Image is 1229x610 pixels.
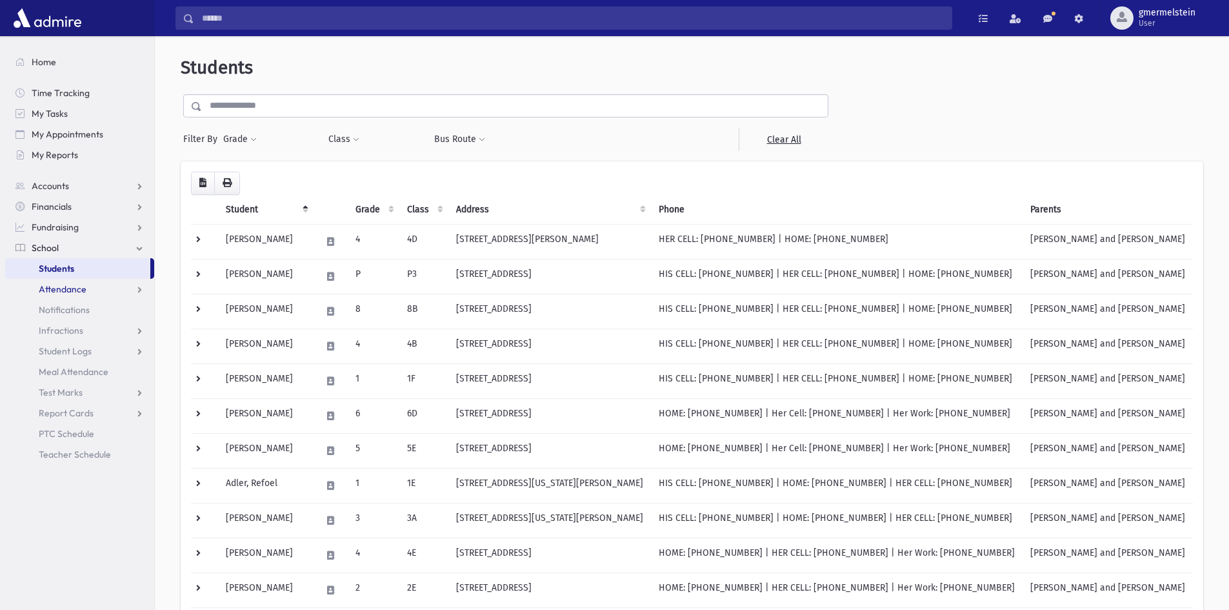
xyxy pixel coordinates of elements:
span: User [1139,18,1195,28]
a: Meal Attendance [5,361,154,382]
td: [PERSON_NAME] [218,433,314,468]
th: Class: activate to sort column ascending [399,195,448,225]
td: 4E [399,538,448,573]
td: 1F [399,363,448,398]
td: 5E [399,433,448,468]
td: 8 [348,294,399,329]
td: [PERSON_NAME] [218,329,314,363]
td: 6 [348,398,399,433]
td: P [348,259,399,294]
td: 1E [399,468,448,503]
a: Home [5,52,154,72]
td: HIS CELL: [PHONE_NUMBER] | HER CELL: [PHONE_NUMBER] | HOME: [PHONE_NUMBER] [651,329,1023,363]
a: PTC Schedule [5,423,154,444]
td: 4 [348,538,399,573]
span: PTC Schedule [39,428,94,440]
span: Home [32,56,56,68]
td: HOME: [PHONE_NUMBER] | Her Cell: [PHONE_NUMBER] | Her Work: [PHONE_NUMBER] [651,398,1023,433]
span: Accounts [32,180,69,192]
td: [PERSON_NAME] and [PERSON_NAME] [1023,503,1193,538]
a: Clear All [739,128,828,151]
span: Time Tracking [32,87,90,99]
span: My Tasks [32,108,68,119]
td: [STREET_ADDRESS][PERSON_NAME] [448,224,651,259]
td: 2 [348,573,399,607]
a: Student Logs [5,341,154,361]
span: Report Cards [39,407,94,419]
img: AdmirePro [10,5,85,31]
span: Test Marks [39,387,83,398]
th: Phone [651,195,1023,225]
td: [STREET_ADDRESS] [448,433,651,468]
td: 3 [348,503,399,538]
span: My Appointments [32,128,103,140]
a: Notifications [5,300,154,320]
button: CSV [191,172,215,195]
td: [PERSON_NAME] and [PERSON_NAME] [1023,538,1193,573]
a: Report Cards [5,403,154,423]
td: [STREET_ADDRESS][US_STATE][PERSON_NAME] [448,468,651,503]
td: P3 [399,259,448,294]
td: HIS CELL: [PHONE_NUMBER] | HOME: [PHONE_NUMBER] | HER CELL: [PHONE_NUMBER] [651,468,1023,503]
td: [STREET_ADDRESS] [448,573,651,607]
td: [PERSON_NAME] [218,294,314,329]
td: 8B [399,294,448,329]
button: Bus Route [434,128,486,151]
input: Search [194,6,952,30]
td: [PERSON_NAME] [218,224,314,259]
td: [STREET_ADDRESS] [448,538,651,573]
td: HIS CELL: [PHONE_NUMBER] | HOME: [PHONE_NUMBER] | HER CELL: [PHONE_NUMBER] [651,503,1023,538]
td: [PERSON_NAME] and [PERSON_NAME] [1023,363,1193,398]
a: Students [5,258,150,279]
td: [PERSON_NAME] and [PERSON_NAME] [1023,294,1193,329]
a: Financials [5,196,154,217]
td: 4 [348,224,399,259]
th: Grade: activate to sort column ascending [348,195,399,225]
span: gmermelstein [1139,8,1195,18]
td: 6D [399,398,448,433]
a: Infractions [5,320,154,341]
span: Infractions [39,325,83,336]
td: 1 [348,363,399,398]
td: [PERSON_NAME] and [PERSON_NAME] [1023,433,1193,468]
span: Attendance [39,283,86,295]
td: HOME: [PHONE_NUMBER] | HER CELL: [PHONE_NUMBER] | Her Work: [PHONE_NUMBER] [651,538,1023,573]
td: [STREET_ADDRESS] [448,329,651,363]
th: Student: activate to sort column descending [218,195,314,225]
td: [PERSON_NAME] and [PERSON_NAME] [1023,468,1193,503]
span: Student Logs [39,345,92,357]
td: 4 [348,329,399,363]
td: [PERSON_NAME] [218,259,314,294]
button: Class [328,128,360,151]
td: [STREET_ADDRESS] [448,398,651,433]
td: HIS CELL: [PHONE_NUMBER] | HER CELL: [PHONE_NUMBER] | HOME: [PHONE_NUMBER] [651,363,1023,398]
td: [PERSON_NAME] [218,503,314,538]
td: [PERSON_NAME] and [PERSON_NAME] [1023,224,1193,259]
a: Time Tracking [5,83,154,103]
span: Meal Attendance [39,366,108,378]
td: [PERSON_NAME] [218,398,314,433]
td: 5 [348,433,399,468]
td: [PERSON_NAME] [218,573,314,607]
td: 4B [399,329,448,363]
a: My Appointments [5,124,154,145]
td: [PERSON_NAME] and [PERSON_NAME] [1023,259,1193,294]
td: HER CELL: [PHONE_NUMBER] | HOME: [PHONE_NUMBER] [651,224,1023,259]
span: Students [39,263,74,274]
td: [PERSON_NAME] and [PERSON_NAME] [1023,329,1193,363]
button: Print [214,172,240,195]
a: Test Marks [5,382,154,403]
td: [STREET_ADDRESS] [448,259,651,294]
td: 1 [348,468,399,503]
td: HIS CELL: [PHONE_NUMBER] | HER CELL: [PHONE_NUMBER] | HOME: [PHONE_NUMBER] [651,294,1023,329]
a: Fundraising [5,217,154,238]
td: HOME: [PHONE_NUMBER] | HER CELL: [PHONE_NUMBER] | Her Work: [PHONE_NUMBER] [651,573,1023,607]
a: Accounts [5,176,154,196]
td: [PERSON_NAME] [218,363,314,398]
td: [STREET_ADDRESS] [448,294,651,329]
td: 2E [399,573,448,607]
td: [STREET_ADDRESS][US_STATE][PERSON_NAME] [448,503,651,538]
span: Students [181,57,253,78]
a: School [5,238,154,258]
span: Fundraising [32,221,79,233]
